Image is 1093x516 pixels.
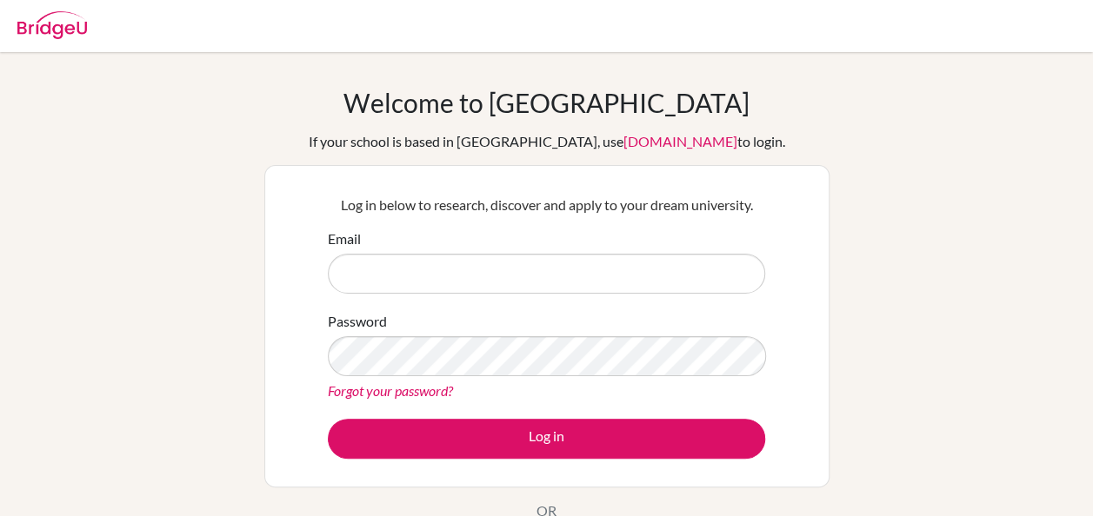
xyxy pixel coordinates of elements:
img: Bridge-U [17,11,87,39]
button: Log in [328,419,765,459]
label: Email [328,228,361,249]
a: [DOMAIN_NAME] [623,133,737,149]
a: Forgot your password? [328,382,453,399]
h1: Welcome to [GEOGRAPHIC_DATA] [343,87,750,118]
div: If your school is based in [GEOGRAPHIC_DATA], use to login. [309,131,785,152]
p: Log in below to research, discover and apply to your dream university. [328,195,765,215]
label: Password [328,311,387,332]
